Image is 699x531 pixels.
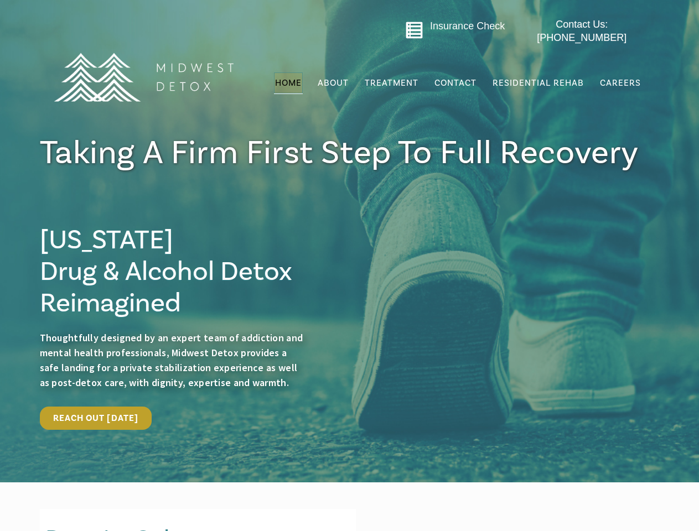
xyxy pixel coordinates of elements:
span: Contact Us: [PHONE_NUMBER] [537,19,626,43]
a: Insurance Check [430,20,505,32]
a: Residential Rehab [491,72,585,93]
a: Home [274,72,303,93]
span: Contact [434,79,477,87]
a: About [317,72,350,93]
span: About [318,79,349,87]
span: Treatment [365,79,418,87]
span: Reach Out [DATE] [53,413,139,424]
span: Taking a firm First Step To full Recovery [40,132,639,174]
img: MD Logo Horitzontal white-01 (1) (1) [46,29,240,126]
span: Residential Rehab [493,77,584,88]
a: Careers [599,72,642,93]
a: Go to midwestdetox.com/message-form-page/ [405,21,423,43]
span: Home [275,77,302,88]
a: Treatment [364,72,420,93]
a: Contact Us: [PHONE_NUMBER] [515,18,649,44]
span: [US_STATE] Drug & Alcohol Detox Reimagined [40,223,292,320]
span: Careers [600,77,641,88]
a: Reach Out [DATE] [40,407,152,430]
a: Contact [433,72,478,93]
span: Thoughtfully designed by an expert team of addiction and mental health professionals, Midwest Det... [40,331,303,389]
